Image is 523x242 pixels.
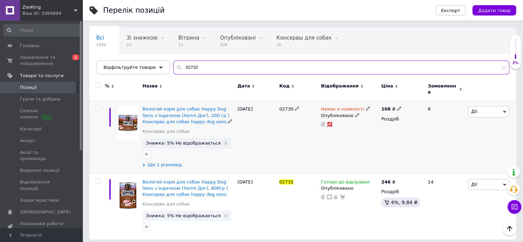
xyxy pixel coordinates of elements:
[142,179,228,197] a: Вологий корм для собак Happy Dog Sens з індичкою (Хеппі Дог), 800гр | Консерва для собак happy do...
[321,106,364,114] span: Немає в наявності
[117,179,139,212] img: Влажный корм для собак Happy Dog Sens с индейкой (Хэппи Дог), 800гр | Консерва для собак happy do...
[142,201,190,207] a: Консерви для собак
[238,83,250,89] span: Дата
[276,42,332,48] span: 16
[276,35,332,41] span: Консервы для собак
[146,213,220,218] span: Знижка: 5% Не відображається
[321,185,378,191] div: Опубліковано
[381,83,393,89] span: Ціна
[502,221,517,236] button: Наверх
[127,42,157,48] span: 23
[142,83,157,89] span: Назва
[20,126,42,132] span: Категорії
[428,83,457,95] span: Замовлення
[20,73,64,79] span: Товари та послуги
[105,83,109,89] span: %
[20,221,64,233] span: Показники роботи компанії
[20,54,64,67] span: Замовлення та повідомлення
[20,209,71,215] span: [DEMOGRAPHIC_DATA]
[478,8,511,13] span: Додати товар
[103,7,165,14] div: Перелік позицій
[508,200,521,214] button: Чат з покупцем
[178,42,199,48] span: 15
[127,35,157,41] span: Зі знижкою
[89,54,182,80] div: Автоматично вказана категорія
[236,101,277,173] div: [DATE]
[20,179,64,191] span: Відновлення позицій
[441,8,460,13] span: Експорт
[321,83,358,89] span: Відображення
[148,162,182,168] span: Ще 1 різновид
[471,182,477,187] span: Дії
[96,42,106,48] span: 1099
[20,167,59,173] span: Видалені позиції
[424,101,466,173] div: 8
[72,54,79,60] span: 1
[381,116,422,122] div: Роздріб
[220,35,256,41] span: Опубліковані
[381,179,391,185] b: 246
[279,179,293,185] span: 02732
[381,189,422,195] div: Роздріб
[96,61,168,67] span: Автоматично вказана ка...
[3,24,81,36] input: Пошук
[20,197,59,203] span: Характеристики
[20,43,39,49] span: Головна
[146,141,220,145] span: Знижка: 5% Не відображається
[424,173,466,240] div: 14
[471,109,477,114] span: Дії
[96,35,104,41] span: Всі
[20,96,61,102] span: Групи та добірки
[117,106,139,139] img: Влажный корм для собак Happy Dog Sens с индейкой (Хэппи Дог), 200гр | Консерва для собак happy do...
[279,106,293,112] span: 02730
[22,4,74,10] span: ZooKing
[381,106,391,112] b: 108
[20,108,64,120] span: Сезонні знижки
[142,128,190,135] a: Консерви для собак
[20,138,36,144] span: Імпорт
[20,149,64,162] span: Акції та промокоди
[173,61,509,74] input: Пошук по назві позиції, артикулу і пошуковим запитам
[220,42,256,48] span: 938
[22,10,83,17] div: Ваш ID: 3364894
[381,179,395,185] div: ₴
[436,5,466,15] button: Експорт
[103,65,156,70] span: Відфільтруйте товари
[142,106,229,124] a: Вологий корм для собак Happy Dog Sens з індичкою (Хеппі Дог), 200 гр | Консерва для собак happy d...
[510,61,521,65] div: 2%
[472,5,516,15] button: Додати товар
[279,83,290,89] span: Код
[20,84,37,91] span: Позиції
[178,35,199,41] span: Вітрина
[236,173,277,240] div: [DATE]
[321,113,378,119] div: Опубліковано
[321,179,369,187] span: Готово до відправки
[391,200,418,205] span: 4%, 9.84 ₴
[381,106,402,112] div: ₴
